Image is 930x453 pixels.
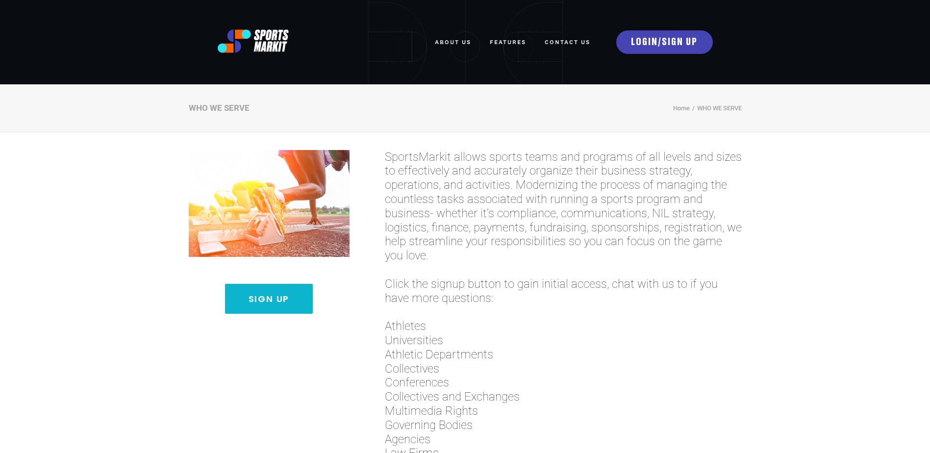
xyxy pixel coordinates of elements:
[225,284,313,314] a: Sign Up
[545,31,590,53] a: Contact Us
[690,103,742,114] li: WHO WE SERVE
[385,362,742,376] span: Collectives
[385,348,742,362] span: Athletic Departments
[218,29,289,53] img: logo
[189,102,250,113] div: WHO WE SERVE
[385,376,742,390] span: Conferences
[385,333,742,348] span: Universities
[385,404,742,418] span: Multimedia Rights
[385,150,742,263] span: SportsMarkit allows sports teams and programs of all levels and sizes to effectively and accurate...
[385,319,742,333] span: Athletes
[385,418,742,432] span: Governing Bodies
[673,104,690,112] a: Home
[616,30,713,54] a: LOGIN/SIGN UP
[385,432,742,447] span: Agencies
[490,31,526,53] a: FEATURES
[385,277,742,305] span: Click the signup button to gain initial access, chat with us to if you have more questions:
[435,31,471,53] a: ABOUT US
[385,390,742,404] span: Collectives and Exchanges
